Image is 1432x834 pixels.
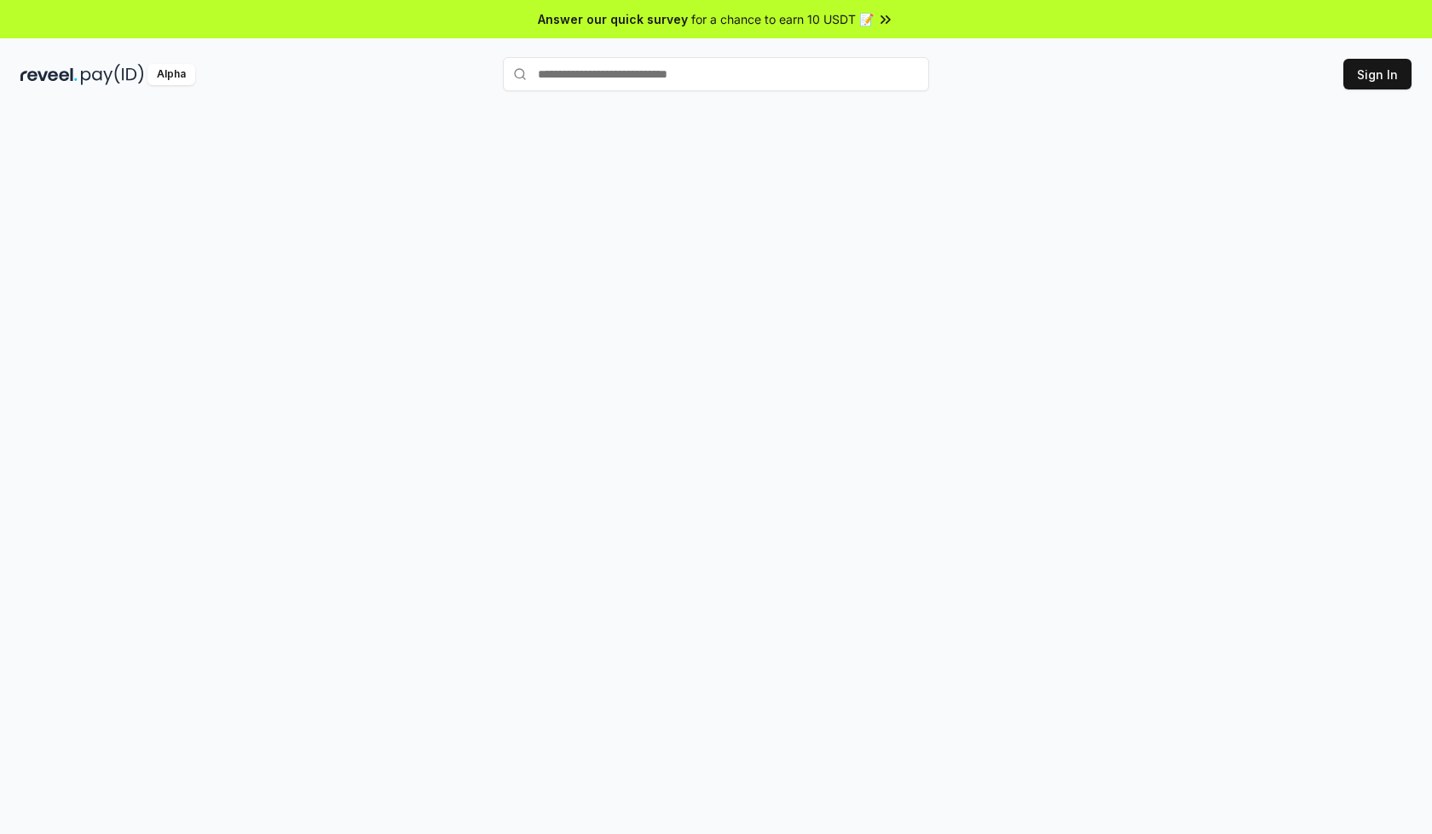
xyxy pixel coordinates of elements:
[20,64,78,85] img: reveel_dark
[538,10,688,28] span: Answer our quick survey
[81,64,144,85] img: pay_id
[691,10,874,28] span: for a chance to earn 10 USDT 📝
[147,64,195,85] div: Alpha
[1343,59,1412,89] button: Sign In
